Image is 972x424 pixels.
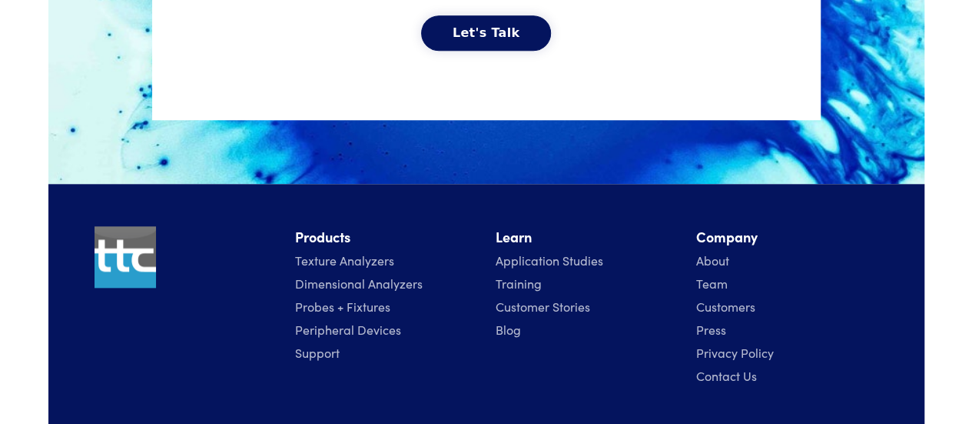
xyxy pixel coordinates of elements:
[496,252,603,269] a: Application Studies
[496,226,678,249] li: Learn
[295,252,394,269] a: Texture Analyzers
[696,275,728,292] a: Team
[295,344,340,361] a: Support
[421,15,551,51] button: Let's Talk
[295,275,423,292] a: Dimensional Analyzers
[496,321,521,338] a: Blog
[295,321,401,338] a: Peripheral Devices
[295,226,477,249] li: Products
[696,321,726,338] a: Press
[696,298,755,315] a: Customers
[696,226,878,249] li: Company
[496,298,590,315] a: Customer Stories
[696,252,729,269] a: About
[496,275,542,292] a: Training
[696,344,774,361] a: Privacy Policy
[696,367,757,384] a: Contact Us
[295,298,390,315] a: Probes + Fixtures
[95,226,156,288] img: ttc_logo_1x1_v1.0.png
